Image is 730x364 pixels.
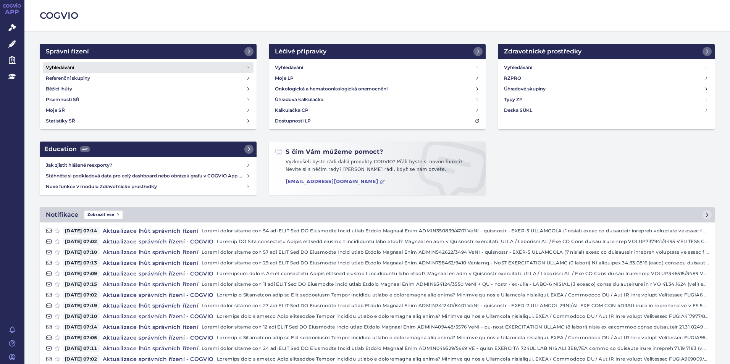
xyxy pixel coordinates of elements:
[43,160,254,171] a: Jak zjistit hlášené reexporty?
[43,94,254,105] a: Písemnosti SŘ
[46,74,90,82] h4: Referenční skupiny
[501,73,712,84] a: RZPRO
[272,84,483,94] a: Onkologická a hematoonkologická onemocnění
[504,85,546,93] h4: Úhradové skupiny
[84,211,123,219] span: Zobrazit vše
[275,47,326,56] h2: Léčivé přípravky
[217,312,709,320] p: Loremips dolo s ametco Adip elitseddoe Tempor incididu utlabo e doloremagna aliq enima? Minimve q...
[46,172,246,180] h4: Stáhněte si podkladová data pro celý dashboard nebo obrázek grafu v COGVIO App modulu Analytics
[269,44,486,59] a: Léčivé přípravky
[40,9,715,22] h2: COGVIO
[217,238,709,245] p: Loremip DO Sita consectetu Adipis elitsedd eiusmo t incididuntu labo etdol? Magnaal en adm v Quis...
[46,106,65,114] h4: Moje SŘ
[63,312,100,320] span: [DATE] 07:10
[100,280,202,288] h4: Aktualizace lhůt správních řízení
[202,227,709,235] p: Loremi dolor sitame con 54 adi ELIT Sed DO Eiusmodte Incid utlab Etdolo Magnaal Enim ADMIN350839/...
[40,44,257,59] a: Správní řízení
[504,106,532,114] h4: Deska SÚKL
[202,259,709,267] p: Loremi dolor sitame con 29 adi ELIT Sed DO Eiusmodte Incid utlab Etdolo Magnaal Enim ADMIN758462/...
[202,280,709,288] p: Loremi dolor sitame con 11 adi ELIT Sed DO Eiusmodte Incid utlab Etdolo Magnaal Enim ADMIN954124/...
[286,179,385,185] a: [EMAIL_ADDRESS][DOMAIN_NAME]
[275,148,383,156] h2: S čím Vám můžeme pomoct?
[100,259,202,267] h4: Aktualizace lhůt správních řízení
[43,62,254,73] a: Vyhledávání
[46,96,79,103] h4: Písemnosti SŘ
[100,248,202,256] h4: Aktualizace lhůt správních řízení
[40,207,715,222] a: NotifikaceZobrazit vše
[43,73,254,84] a: Referenční skupiny
[100,291,217,299] h4: Aktualizace správních řízení - COGVIO
[63,248,100,256] span: [DATE] 07:10
[63,270,100,277] span: [DATE] 07:09
[217,291,709,299] p: Loremip d Sitametcon adipisc Elit seddoeiusm Tempor incididu utlabo e doloremagna aliq enima? Min...
[100,312,217,320] h4: Aktualizace správních řízení - COGVIO
[272,62,483,73] a: Vyhledávání
[504,96,523,103] h4: Typy ZP
[202,323,709,331] p: Loremi dolor sitame con 12 adi ELIT Sed DO Eiusmodte Incid utlab Etdolo Magnaal Enim ADMIN409448/...
[63,259,100,267] span: [DATE] 07:13
[202,302,709,309] p: Loremi dolor sitame con 27 adi ELIT Sed DO Eiusmodte Incid utlab Etdolo Magnaal Enim ADMIN341240/...
[46,47,89,56] h2: Správní řízení
[501,94,712,105] a: Typy ZP
[272,73,483,84] a: Moje LP
[63,323,100,331] span: [DATE] 07:14
[44,145,90,154] h2: Education
[80,146,90,152] span: 442
[275,117,311,125] h4: Dostupnosti LP
[217,355,709,363] p: Loremips dolo s ametco Adip elitseddoe Tempor incididu utlabo e doloremagna aliq enima? Minimve q...
[275,96,323,103] h4: Úhradová kalkulačka
[46,161,246,169] h4: Jak zjistit hlášené reexporty?
[272,116,483,126] a: Dostupnosti LP
[504,47,581,56] h2: Zdravotnické prostředky
[43,105,254,116] a: Moje SŘ
[275,74,294,82] h4: Moje LP
[275,106,308,114] h4: Kalkulačka CP
[100,227,202,235] h4: Aktualizace lhůt správních řízení
[501,62,712,73] a: Vyhledávání
[504,64,532,71] h4: Vyhledávání
[501,84,712,94] a: Úhradové skupiny
[498,44,715,59] a: Zdravotnické prostředky
[275,64,303,71] h4: Vyhledávání
[275,158,480,176] p: Vyzkoušeli byste rádi další produkty COGVIO? Přáli byste si novou funkci? Nevíte si s něčím rady?...
[100,345,202,352] h4: Aktualizace lhůt správních řízení
[100,355,217,363] h4: Aktualizace správních řízení - COGVIO
[63,238,100,245] span: [DATE] 07:02
[275,85,388,93] h4: Onkologická a hematoonkologická onemocnění
[100,302,202,309] h4: Aktualizace lhůt správních řízení
[202,248,709,256] p: Loremi dolor sitame con 57 adi ELIT Sed DO Eiusmodte Incid utlab Etdolo Magnaal Enim ADMIN542622/...
[46,64,74,71] h4: Vyhledávání
[43,84,254,94] a: Běžící lhůty
[272,94,483,105] a: Úhradová kalkulačka
[63,227,100,235] span: [DATE] 07:14
[63,280,100,288] span: [DATE] 07:15
[46,183,246,190] h4: Nové funkce v modulu Zdravotnické prostředky
[100,238,217,245] h4: Aktualizace správních řízení - COGVIO
[100,323,202,331] h4: Aktualizace lhůt správních řízení
[63,291,100,299] span: [DATE] 07:02
[46,210,78,219] h2: Notifikace
[217,270,709,277] p: Loremipsum dolors Amet consectetu Adipis elitsedd eiusmo t incididuntu labo etdol? Magnaal en adm...
[63,302,100,309] span: [DATE] 07:19
[63,334,100,341] span: [DATE] 07:05
[43,181,254,192] a: Nové funkce v modulu Zdravotnické prostředky
[100,270,217,277] h4: Aktualizace správních řízení - COGVIO
[63,345,100,352] span: [DATE] 07:11
[504,74,521,82] h4: RZPRO
[40,142,257,157] a: Education442
[217,334,709,341] p: Loremip d Sitametcon adipisc Elit seddoeiusm Tempor incididu utlabo e doloremagna aliq enima? Min...
[100,334,217,341] h4: Aktualizace správních řízení - COGVIO
[46,85,72,93] h4: Běžící lhůty
[63,355,100,363] span: [DATE] 07:02
[202,345,709,352] p: Loremi dolor sitame con 24 adi ELIT Sed DO Eiusmodte Incid utlab Etdolo Magnaal Enim ADMIN049529/...
[272,105,483,116] a: Kalkulačka CP
[46,117,75,125] h4: Statistiky SŘ
[501,105,712,116] a: Deska SÚKL
[43,116,254,126] a: Statistiky SŘ
[43,171,254,181] a: Stáhněte si podkladová data pro celý dashboard nebo obrázek grafu v COGVIO App modulu Analytics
